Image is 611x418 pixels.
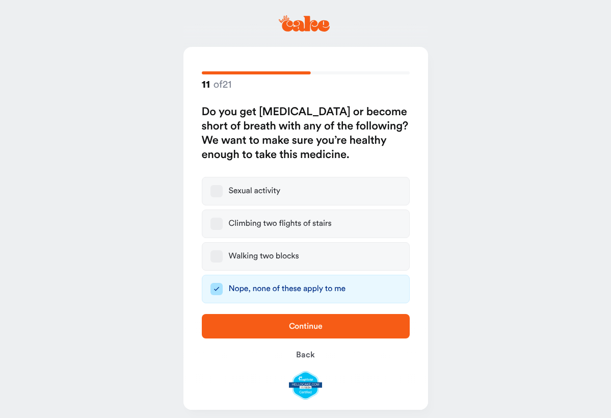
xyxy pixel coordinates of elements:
[202,79,210,91] span: 11
[210,218,223,230] button: Climbing two flights of stairs
[229,251,299,262] div: Walking two blocks
[202,78,232,91] strong: of 21
[289,322,323,330] span: Continue
[210,283,223,295] button: Nope, none of these apply to me
[296,351,314,359] span: Back
[202,343,410,367] button: Back
[210,250,223,263] button: Walking two blocks
[210,185,223,197] button: Sexual activity
[229,284,346,294] div: Nope, none of these apply to me
[229,219,332,229] div: Climbing two flights of stairs
[229,186,281,196] div: Sexual activity
[289,371,322,400] img: legit-script-certified.png
[202,105,410,162] h2: Do you get [MEDICAL_DATA] or become short of breath with any of the following? We want to make su...
[202,314,410,338] button: Continue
